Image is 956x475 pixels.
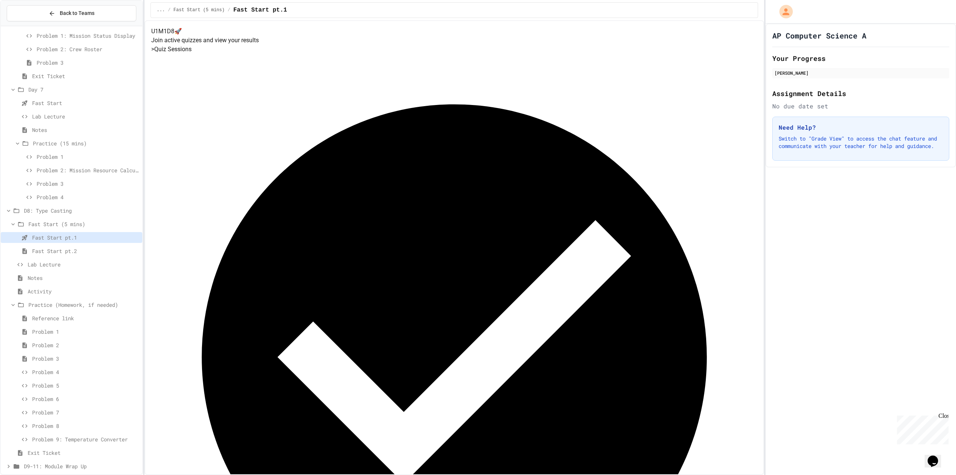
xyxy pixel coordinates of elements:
span: Problem 3 [37,180,139,188]
span: Problem 5 [32,382,139,389]
span: Problem 1: Mission Status Display [37,32,139,40]
span: Problem 3 [32,355,139,363]
div: Chat with us now!Close [3,3,52,47]
h3: Need Help? [779,123,943,132]
span: Exit Ticket [28,449,139,457]
span: Fast Start (5 mins) [28,220,139,228]
span: Reference link [32,314,139,322]
span: Problem 2 [32,341,139,349]
span: Activity [28,287,139,295]
span: Back to Teams [60,9,94,17]
p: Switch to "Grade View" to access the chat feature and communicate with your teacher for help and ... [779,135,943,150]
span: / [227,7,230,13]
h4: U1M1D8 🚀 [151,27,757,36]
p: Join active quizzes and view your results [151,36,757,45]
span: Problem 6 [32,395,139,403]
iframe: chat widget [894,413,949,444]
span: Fast Start pt.2 [32,247,139,255]
div: [PERSON_NAME] [775,70,947,76]
span: Fast Start [32,99,139,107]
span: Exit Ticket [32,72,139,80]
span: Problem 9: Temperature Converter [32,435,139,443]
span: Fast Start (5 mins) [174,7,225,13]
span: Problem 3 [37,59,139,67]
span: Problem 2: Crew Roster [37,45,139,53]
h2: Assignment Details [772,88,949,99]
button: Back to Teams [7,5,136,21]
span: Fast Start pt.1 [32,234,139,241]
span: Problem 1 [37,153,139,161]
span: D9-11: Module Wrap Up [24,462,139,470]
span: Lab Lecture [28,260,139,268]
span: Problem 2: Mission Resource Calculator [37,166,139,174]
span: / [168,7,170,13]
span: Notes [28,274,139,282]
span: Problem 4 [37,193,139,201]
span: Notes [32,126,139,134]
span: Fast Start pt.1 [233,6,287,15]
iframe: chat widget [925,445,949,468]
span: Problem 4 [32,368,139,376]
h2: Your Progress [772,53,949,64]
span: Practice (Homework, if needed) [28,301,139,309]
span: Practice (15 mins) [33,139,139,147]
span: Day 7 [28,86,139,93]
span: ... [157,7,165,13]
span: Lab Lecture [32,112,139,120]
span: D8: Type Casting [24,207,139,215]
span: Problem 7 [32,408,139,416]
span: Problem 1 [32,328,139,336]
span: Problem 8 [32,422,139,430]
div: My Account [772,3,795,20]
h5: > Quiz Sessions [151,45,757,54]
h1: AP Computer Science A [772,30,866,41]
div: No due date set [772,102,949,111]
